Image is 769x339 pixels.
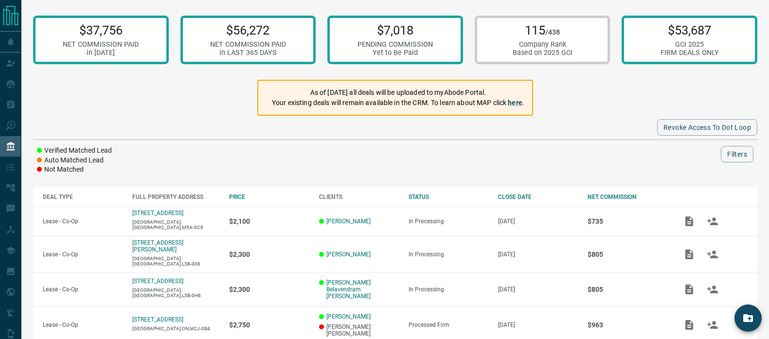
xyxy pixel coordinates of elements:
[132,316,183,323] a: [STREET_ADDRESS]
[409,286,488,293] div: In Processing
[37,165,112,175] li: Not Matched
[229,285,309,293] p: $2,300
[132,219,219,230] p: [GEOGRAPHIC_DATA],[GEOGRAPHIC_DATA],M5A-0C8
[132,194,219,200] div: FULL PROPERTY ADDRESS
[588,285,667,293] p: $805
[498,251,578,258] p: [DATE]
[498,286,578,293] p: [DATE]
[678,286,701,293] span: Add / View Documents
[588,321,667,329] p: $963
[358,49,433,57] div: Yet to Be Paid
[498,194,578,200] div: CLOSE DATE
[43,321,123,328] p: Lease - Co-Op
[326,279,399,300] a: [PERSON_NAME] Belavendram [PERSON_NAME]
[513,23,572,37] p: 115
[132,287,219,298] p: [GEOGRAPHIC_DATA],[GEOGRAPHIC_DATA],L5B-0H8
[678,250,701,257] span: Add / View Documents
[272,88,524,98] p: As of [DATE] all deals will be uploaded to myAbode Portal.
[409,321,488,328] div: Processed Firm
[132,239,183,253] a: [STREET_ADDRESS][PERSON_NAME]
[63,23,139,37] p: $37,756
[588,217,667,225] p: $735
[210,49,286,57] div: in LAST 365 DAYS
[43,218,123,225] p: Lease - Co-Op
[43,251,123,258] p: Lease - Co-Op
[229,217,309,225] p: $2,100
[701,217,724,224] span: Match Clients
[498,218,578,225] p: [DATE]
[657,119,757,136] button: Revoke Access to Dot Loop
[210,40,286,49] div: NET COMMISSION PAID
[661,23,719,37] p: $53,687
[319,323,399,337] p: [PERSON_NAME] [PERSON_NAME]
[229,250,309,258] p: $2,300
[132,326,219,331] p: [GEOGRAPHIC_DATA],ON,M2J-0B4
[132,210,183,216] a: [STREET_ADDRESS]
[326,218,371,225] a: [PERSON_NAME]
[513,40,572,49] div: Company Rank
[513,49,572,57] div: Based on 2025 GCI
[701,250,724,257] span: Match Clients
[326,313,371,320] a: [PERSON_NAME]
[588,194,667,200] div: NET COMMISSION
[358,40,433,49] div: PENDING COMMISSION
[661,49,719,57] div: FIRM DEALS ONLY
[678,321,701,328] span: Add / View Documents
[701,286,724,293] span: Match Clients
[545,28,560,36] span: /438
[409,218,488,225] div: In Processing
[721,146,753,162] button: Filters
[63,40,139,49] div: NET COMMISSION PAID
[409,194,488,200] div: STATUS
[661,40,719,49] div: GCI 2025
[498,321,578,328] p: [DATE]
[43,194,123,200] div: DEAL TYPE
[37,146,112,156] li: Verified Matched Lead
[701,321,724,328] span: Match Clients
[508,99,522,107] a: here
[326,251,371,258] a: [PERSON_NAME]
[409,251,488,258] div: In Processing
[132,278,183,285] a: [STREET_ADDRESS]
[229,194,309,200] div: PRICE
[678,217,701,224] span: Add / View Documents
[132,256,219,267] p: [GEOGRAPHIC_DATA],[GEOGRAPHIC_DATA],L5B-0K6
[272,98,524,108] p: Your existing deals will remain available in the CRM. To learn about MAP click .
[43,286,123,293] p: Lease - Co-Op
[37,156,112,165] li: Auto Matched Lead
[63,49,139,57] div: in [DATE]
[210,23,286,37] p: $56,272
[319,194,399,200] div: CLIENTS
[588,250,667,258] p: $805
[358,23,433,37] p: $7,018
[229,321,309,329] p: $2,750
